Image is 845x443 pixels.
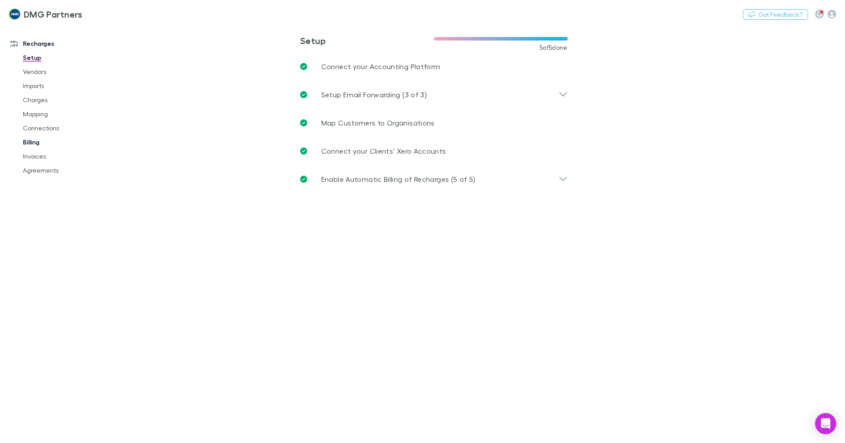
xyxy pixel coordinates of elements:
[815,413,836,434] div: Open Intercom Messenger
[321,174,476,185] p: Enable Automatic Billing of Recharges (5 of 5)
[321,89,427,100] p: Setup Email Forwarding (3 of 3)
[14,135,119,149] a: Billing
[743,9,808,20] button: Got Feedback?
[540,44,568,51] span: 5 of 5 done
[14,79,119,93] a: Imports
[293,109,575,137] a: Map Customers to Organisations
[321,146,446,156] p: Connect your Clients’ Xero Accounts
[293,137,575,165] a: Connect your Clients’ Xero Accounts
[14,107,119,121] a: Mapping
[14,51,119,65] a: Setup
[293,52,575,81] a: Connect your Accounting Platform
[293,165,575,193] div: Enable Automatic Billing of Recharges (5 of 5)
[300,35,434,46] h3: Setup
[321,61,441,72] p: Connect your Accounting Platform
[2,37,119,51] a: Recharges
[14,163,119,177] a: Agreements
[24,9,83,19] h3: DMG Partners
[293,81,575,109] div: Setup Email Forwarding (3 of 3)
[4,4,88,25] a: DMG Partners
[14,93,119,107] a: Charges
[9,9,20,19] img: DMG Partners's Logo
[14,149,119,163] a: Invoices
[321,118,435,128] p: Map Customers to Organisations
[14,65,119,79] a: Vendors
[14,121,119,135] a: Connections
